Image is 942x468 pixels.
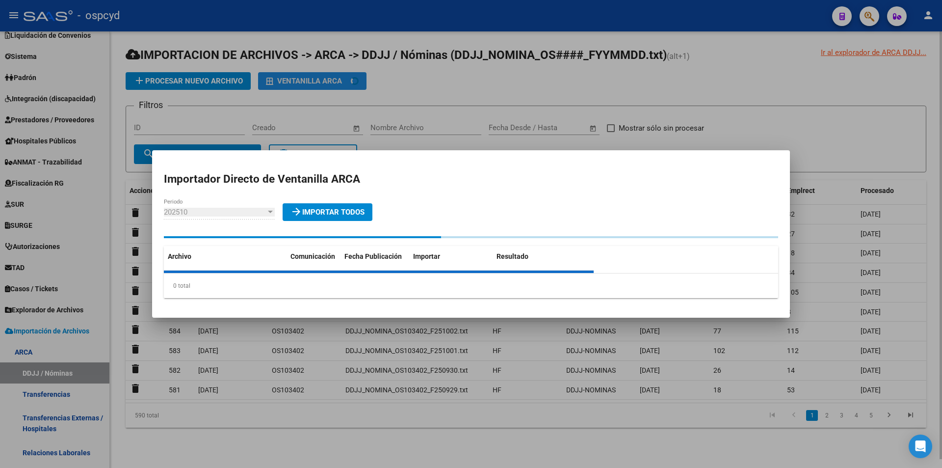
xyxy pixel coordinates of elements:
[290,206,302,218] mat-icon: arrow_forward
[290,252,335,260] span: Comunicación
[168,252,191,260] span: Archivo
[909,435,932,458] div: Open Intercom Messenger
[287,246,340,267] datatable-header-cell: Comunicación
[340,246,409,267] datatable-header-cell: Fecha Publicación
[413,252,440,260] span: Importar
[409,246,493,267] datatable-header-cell: Importar
[164,171,778,188] h2: Importador Directo de Ventanilla ARCA
[283,203,372,221] button: Importar Todos
[497,252,528,260] span: Resultado
[164,274,778,298] div: 0 total
[164,246,287,267] datatable-header-cell: Archivo
[493,246,594,267] datatable-header-cell: Resultado
[164,208,187,217] span: 202510
[344,252,402,260] span: Fecha Publicación
[290,208,365,217] span: Importar Todos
